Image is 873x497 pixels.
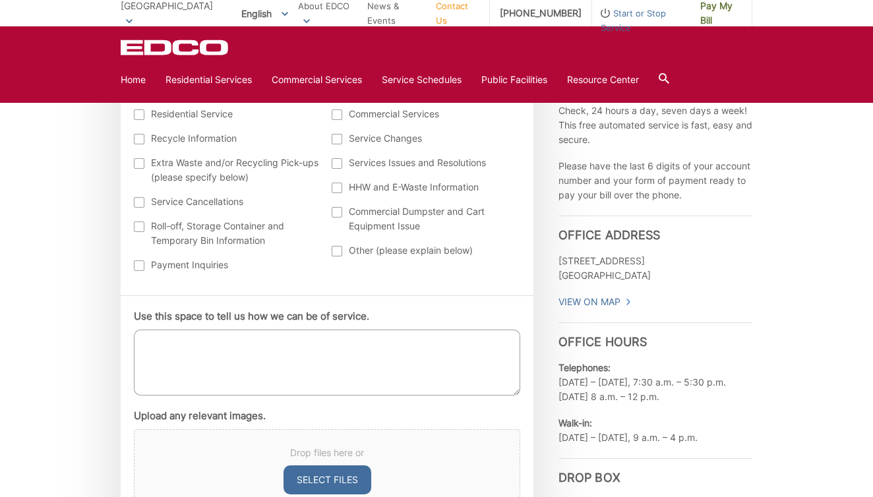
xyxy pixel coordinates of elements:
[134,219,319,248] label: Roll-off, Storage Container and Temporary Bin Information
[567,73,639,87] a: Resource Center
[332,243,517,258] label: Other (please explain below)
[332,156,517,170] label: Services Issues and Resolutions
[332,180,517,194] label: HHW and E-Waste Information
[558,159,752,202] p: Please have the last 6 digits of your account number and your form of payment ready to pay your b...
[150,446,504,460] span: Drop files here or
[121,40,230,55] a: EDCD logo. Return to the homepage.
[121,73,146,87] a: Home
[558,74,752,147] p: EDCO now accepts payments by phone using your Visa®, MasterCard® or Electronic Check, 24 hours a ...
[231,3,298,24] span: English
[558,362,611,373] b: Telephones:
[166,73,252,87] a: Residential Services
[272,73,362,87] a: Commercial Services
[332,131,517,146] label: Service Changes
[558,416,752,445] p: [DATE] – [DATE], 9 a.m. – 4 p.m.
[558,254,752,283] p: [STREET_ADDRESS] [GEOGRAPHIC_DATA]
[558,361,752,404] p: [DATE] – [DATE], 7:30 a.m. – 5:30 p.m. [DATE] 8 a.m. – 12 p.m.
[134,131,319,146] label: Recycle Information
[558,417,592,428] b: Walk-in:
[332,204,517,233] label: Commercial Dumpster and Cart Equipment Issue
[284,465,371,494] button: select files, upload any relevant images.
[558,295,632,309] a: View On Map
[134,156,319,185] label: Extra Waste and/or Recycling Pick-ups (please specify below)
[558,216,752,243] h3: Office Address
[134,107,319,121] label: Residential Service
[134,310,369,322] label: Use this space to tell us how we can be of service.
[134,258,319,272] label: Payment Inquiries
[481,73,547,87] a: Public Facilities
[134,194,319,209] label: Service Cancellations
[332,107,517,121] label: Commercial Services
[134,410,266,422] label: Upload any relevant images.
[382,73,462,87] a: Service Schedules
[558,322,752,349] h3: Office Hours
[558,458,752,485] h3: Drop Box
